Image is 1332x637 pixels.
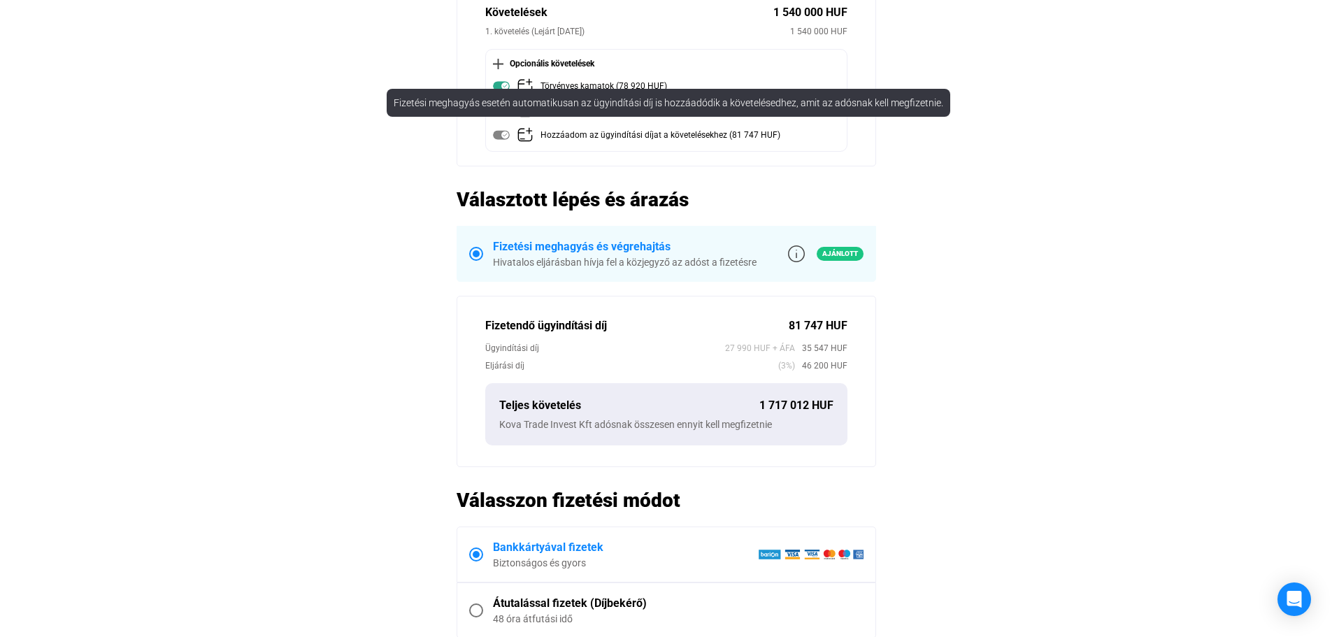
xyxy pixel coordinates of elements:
[758,549,864,560] img: barion
[499,417,833,431] div: Kova Trade Invest Kft adósnak összesen ennyit kell megfizetnie
[493,612,864,626] div: 48 óra átfutási idő
[778,359,795,373] span: (3%)
[485,4,773,21] div: Követelések
[540,127,780,144] div: Hozzáadom az ügyindítási díjat a követelésekhez (81 747 HUF)
[493,78,510,94] img: toggle-on
[790,24,847,38] div: 1 540 000 HUF
[493,539,758,556] div: Bankkártyával fizetek
[485,359,778,373] div: Eljárási díj
[493,127,510,143] img: toggle-on-disabled
[493,255,757,269] div: Hivatalos eljárásban hívja fel a közjegyző az adóst a fizetésre
[540,78,667,95] div: Törvényes kamatok (78 920 HUF)
[788,245,805,262] img: info-grey-outline
[759,397,833,414] div: 1 717 012 HUF
[517,127,533,143] img: add-claim
[493,238,757,255] div: Fizetési meghagyás és végrehajtás
[1277,582,1311,616] div: Open Intercom Messenger
[493,57,840,71] div: Opcionális követelések
[795,359,847,373] span: 46 200 HUF
[788,245,864,262] a: info-grey-outlineAjánlott
[493,556,758,570] div: Biztonságos és gyors
[517,78,533,94] img: add-claim
[493,59,503,69] img: plus-black
[485,24,790,38] div: 1. követelés (Lejárt [DATE])
[773,4,847,21] div: 1 540 000 HUF
[817,247,864,261] span: Ajánlott
[387,89,950,117] div: Fizetési meghagyás esetén automatikusan az ügyindítási díj is hozzáadódik a követelésedhez, amit ...
[795,341,847,355] span: 35 547 HUF
[499,397,759,414] div: Teljes követelés
[457,187,876,212] h2: Választott lépés és árazás
[485,341,725,355] div: Ügyindítási díj
[725,341,795,355] span: 27 990 HUF + ÁFA
[485,317,789,334] div: Fizetendő ügyindítási díj
[457,488,876,513] h2: Válasszon fizetési módot
[493,595,864,612] div: Átutalással fizetek (Díjbekérő)
[789,317,847,334] div: 81 747 HUF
